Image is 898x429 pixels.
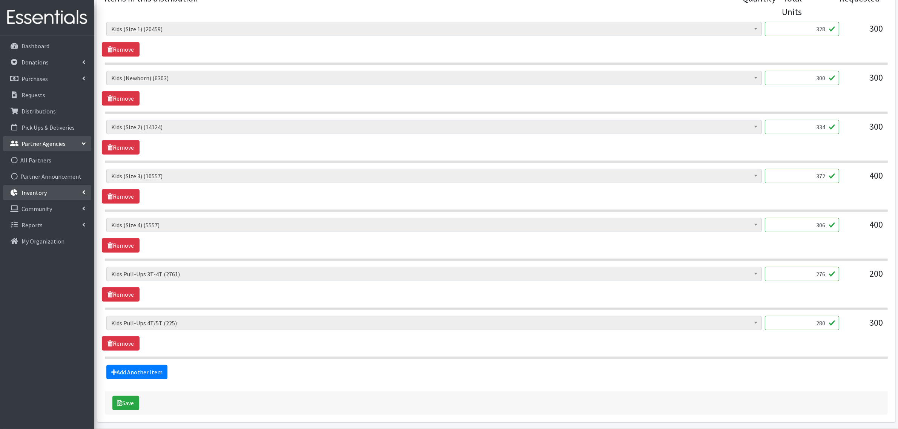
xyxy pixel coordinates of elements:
[765,218,839,232] input: Quantity
[3,38,91,54] a: Dashboard
[3,136,91,151] a: Partner Agencies
[106,267,762,281] span: Kids Pull-Ups 3T-4T (2761)
[3,234,91,249] a: My Organization
[112,396,139,410] button: Save
[845,120,883,140] div: 300
[765,71,839,85] input: Quantity
[765,316,839,330] input: Quantity
[106,22,762,36] span: Kids (Size 1) (20459)
[111,73,757,83] span: Kids (Newborn) (6303)
[111,171,757,181] span: Kids (Size 3) (10557)
[102,336,140,351] a: Remove
[845,267,883,287] div: 200
[106,316,762,330] span: Kids Pull-Ups 4T/5T (225)
[845,22,883,42] div: 300
[845,316,883,336] div: 300
[102,287,140,302] a: Remove
[765,169,839,183] input: Quantity
[21,91,45,99] p: Requests
[3,71,91,86] a: Purchases
[21,140,66,147] p: Partner Agencies
[765,22,839,36] input: Quantity
[111,122,757,132] span: Kids (Size 2) (14124)
[111,220,757,230] span: Kids (Size 4) (5557)
[3,120,91,135] a: Pick Ups & Deliveries
[765,120,839,134] input: Quantity
[3,87,91,103] a: Requests
[106,71,762,85] span: Kids (Newborn) (6303)
[106,218,762,232] span: Kids (Size 4) (5557)
[21,124,75,131] p: Pick Ups & Deliveries
[102,238,140,253] a: Remove
[3,185,91,200] a: Inventory
[21,221,43,229] p: Reports
[3,201,91,216] a: Community
[111,24,757,34] span: Kids (Size 1) (20459)
[845,169,883,189] div: 400
[21,189,47,196] p: Inventory
[21,107,56,115] p: Distributions
[3,104,91,119] a: Distributions
[3,153,91,168] a: All Partners
[3,55,91,70] a: Donations
[21,58,49,66] p: Donations
[3,5,91,30] img: HumanEssentials
[102,91,140,106] a: Remove
[111,318,757,328] span: Kids Pull-Ups 4T/5T (225)
[845,71,883,91] div: 300
[102,140,140,155] a: Remove
[21,75,48,83] p: Purchases
[106,120,762,134] span: Kids (Size 2) (14124)
[102,42,140,57] a: Remove
[21,237,64,245] p: My Organization
[21,205,52,213] p: Community
[106,365,167,379] a: Add Another Item
[3,218,91,233] a: Reports
[102,189,140,204] a: Remove
[106,169,762,183] span: Kids (Size 3) (10557)
[845,218,883,238] div: 400
[765,267,839,281] input: Quantity
[21,42,49,50] p: Dashboard
[3,169,91,184] a: Partner Announcement
[111,269,757,279] span: Kids Pull-Ups 3T-4T (2761)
